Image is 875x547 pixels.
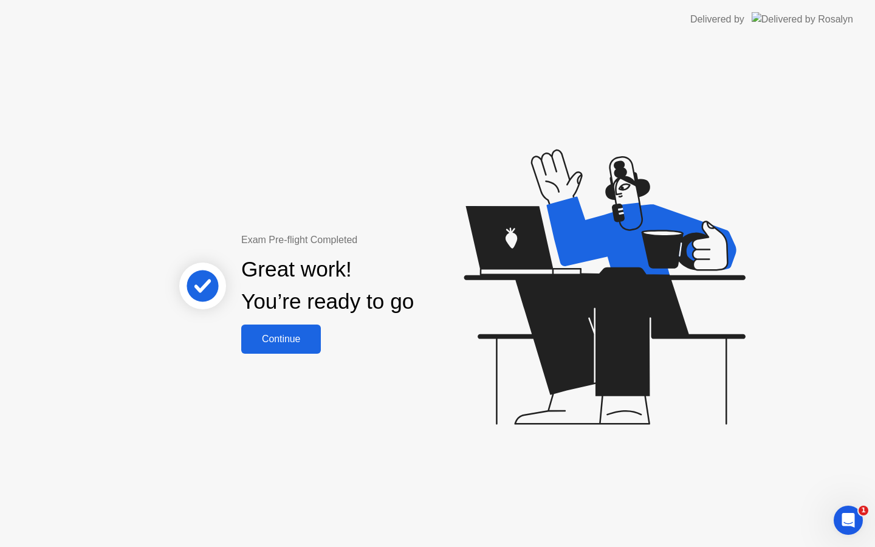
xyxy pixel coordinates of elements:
iframe: Intercom live chat [834,506,863,535]
div: Continue [245,334,317,345]
span: 1 [859,506,868,515]
div: Great work! You’re ready to go [241,253,414,318]
button: Continue [241,325,321,354]
img: Delivered by Rosalyn [752,12,853,26]
div: Delivered by [690,12,744,27]
div: Exam Pre-flight Completed [241,233,492,247]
